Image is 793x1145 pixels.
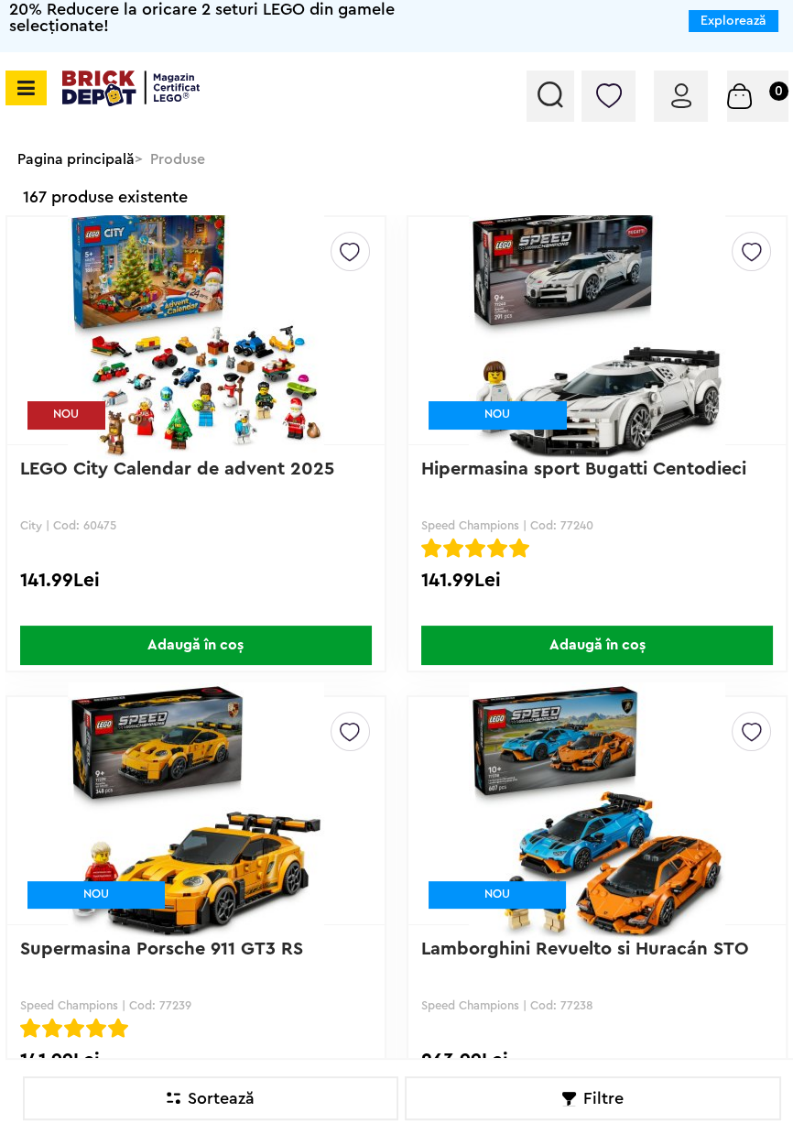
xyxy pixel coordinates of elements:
[421,518,773,532] p: Speed Champions | Cod: 77240
[421,460,746,478] a: Hipermasina sport Bugatti Centodieci
[23,179,188,215] div: 167 produse existente
[108,1018,128,1038] img: Evaluare cu stele
[27,881,165,909] div: NOU
[429,881,566,909] div: NOU
[20,518,372,532] p: City | Cod: 60475
[7,626,385,665] a: Adaugă în coș
[20,460,334,478] a: LEGO City Calendar de advent 2025
[408,626,786,665] a: Adaugă în coș
[487,538,507,558] img: Evaluare cu stele
[509,538,529,558] img: Evaluare cu stele
[422,682,772,939] img: Lamborghini Revuelto si Huracán STO
[422,202,772,459] img: Hipermasina sport Bugatti Centodieci
[42,1018,62,1038] img: Evaluare cu stele
[20,1018,40,1038] img: Evaluare cu stele
[21,682,371,939] img: Supermasina Porsche 911 GT3 RS
[443,538,463,558] img: Evaluare cu stele
[429,401,566,429] div: NOU
[701,15,766,27] a: Explorează
[421,998,773,1012] p: Speed Champions | Cod: 77238
[421,569,773,602] div: 141.99Lei
[465,538,485,558] img: Evaluare cu stele
[421,626,773,665] span: Adaugă în coș
[20,940,303,958] a: Supermasina Porsche 911 GT3 RS
[86,1018,106,1038] img: Evaluare cu stele
[21,202,371,459] img: LEGO City Calendar de advent 2025
[20,1049,372,1082] div: 141.99Lei
[769,82,788,101] small: 0
[7,140,786,179] div: > Produse
[421,538,441,558] img: Evaluare cu stele
[27,401,104,429] div: NOU
[23,1076,399,1120] div: Sortează
[20,998,372,1012] p: Speed Champions | Cod: 77239
[405,1076,781,1120] div: Filtre
[421,1049,773,1082] div: 263.99Lei
[20,626,372,665] span: Adaugă în coș
[421,940,749,958] a: Lamborghini Revuelto si Huracán STO
[64,1018,84,1038] img: Evaluare cu stele
[17,152,135,167] a: Pagina principală
[20,569,372,602] div: 141.99Lei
